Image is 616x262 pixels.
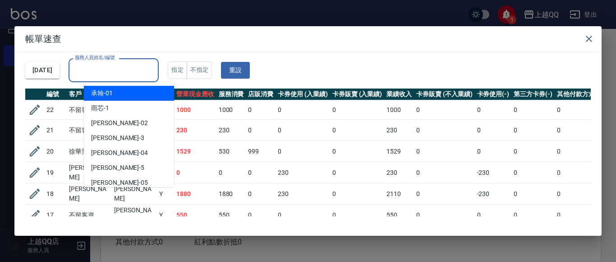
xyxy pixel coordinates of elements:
td: 徐華里 [67,141,112,162]
td: 0 [174,162,216,183]
td: 230 [174,120,216,141]
td: 0 [475,120,512,141]
td: Y [157,205,174,226]
td: 0 [276,205,330,226]
td: [PERSON_NAME] [67,162,112,183]
span: [PERSON_NAME] -05 [91,178,148,187]
td: 530 [216,141,246,162]
td: 0 [330,205,385,226]
td: 1529 [384,141,414,162]
td: 0 [246,205,276,226]
td: 0 [555,100,604,120]
td: [PERSON_NAME] [67,183,112,205]
span: 承翰 -01 [91,89,113,98]
td: 0 [511,120,555,141]
span: [PERSON_NAME] -02 [91,118,148,128]
td: 1880 [174,183,216,205]
td: 0 [414,183,474,205]
td: 0 [276,100,330,120]
button: [DATE] [25,62,60,79]
th: 第三方卡券(-) [511,89,555,100]
td: 0 [330,120,385,141]
td: 1000 [384,100,414,120]
label: 服務人員姓名/編號 [75,54,115,61]
td: 0 [246,162,276,183]
td: 0 [276,141,330,162]
td: 0 [511,162,555,183]
th: 卡券販賣 (不入業績) [414,89,474,100]
td: 0 [511,100,555,120]
td: 0 [555,162,604,183]
td: 0 [414,120,474,141]
th: 卡券使用(-) [475,89,512,100]
td: 0 [216,162,246,183]
td: 550 [384,205,414,226]
td: 0 [246,183,276,205]
th: 客戶 [67,89,112,100]
td: 230 [384,120,414,141]
td: 0 [414,162,474,183]
span: [PERSON_NAME] -3 [91,133,144,143]
td: 0 [246,120,276,141]
td: 0 [330,100,385,120]
td: 999 [246,141,276,162]
td: Y [157,183,174,205]
th: 服務消費 [216,89,246,100]
td: 21 [44,120,67,141]
td: 不留客資 [67,120,112,141]
span: [PERSON_NAME] -5 [91,163,144,173]
td: 20 [44,141,67,162]
td: 0 [475,141,512,162]
td: 0 [511,141,555,162]
td: 1000 [216,100,246,120]
span: [PERSON_NAME] -04 [91,148,148,158]
td: 0 [555,205,604,226]
td: [PERSON_NAME] [112,205,157,226]
td: 0 [511,183,555,205]
button: 不指定 [187,61,212,79]
button: 指定 [168,61,187,79]
td: 0 [555,141,604,162]
td: 0 [555,183,604,205]
td: 0 [511,205,555,226]
td: 230 [384,162,414,183]
td: 550 [174,205,216,226]
td: 0 [330,141,385,162]
td: 0 [276,120,330,141]
td: 19 [44,162,67,183]
span: 雨芯 -1 [91,103,109,113]
td: 2110 [384,183,414,205]
h2: 帳單速查 [14,26,602,51]
th: 店販消費 [246,89,276,100]
td: 18 [44,183,67,205]
td: 230 [216,120,246,141]
td: 230 [276,162,330,183]
td: 不留客資 [67,100,112,120]
td: [PERSON_NAME] [112,183,157,205]
th: 其他付款方式(-) [555,89,604,100]
td: 0 [414,205,474,226]
button: 重設 [221,62,250,79]
th: 業績收入 [384,89,414,100]
td: 0 [330,162,385,183]
td: 550 [216,205,246,226]
td: 22 [44,100,67,120]
td: -230 [475,162,512,183]
td: 17 [44,205,67,226]
td: 0 [555,120,604,141]
td: 0 [475,205,512,226]
th: 編號 [44,89,67,100]
td: 0 [330,183,385,205]
td: 0 [246,100,276,120]
td: 0 [414,100,474,120]
th: 卡券販賣 (入業績) [330,89,385,100]
td: 0 [414,141,474,162]
td: 1000 [174,100,216,120]
td: -230 [475,183,512,205]
td: 1880 [216,183,246,205]
th: 營業現金應收 [174,89,216,100]
th: 卡券使用 (入業績) [276,89,330,100]
td: 1529 [174,141,216,162]
td: 230 [276,183,330,205]
td: 0 [475,100,512,120]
